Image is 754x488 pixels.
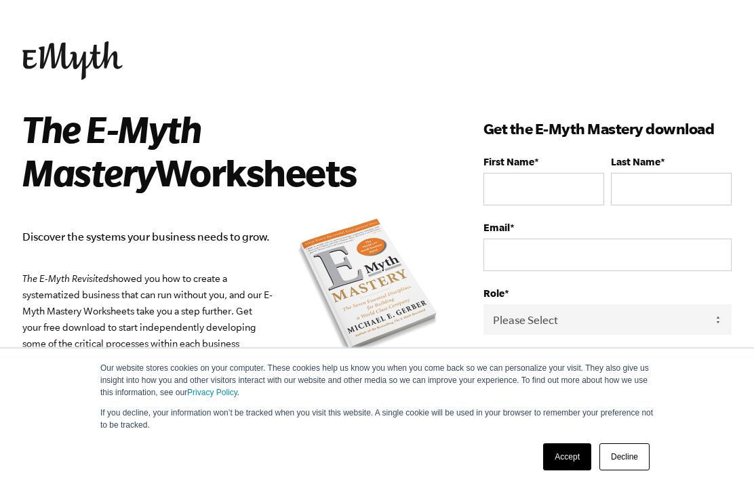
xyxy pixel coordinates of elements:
[543,443,591,470] a: Accept
[22,41,123,80] img: EMyth
[599,443,650,470] a: Decline
[483,222,510,233] span: Email
[22,108,201,193] i: The E-Myth Mastery
[611,156,660,167] span: Last Name
[483,118,732,140] h3: Get the E-Myth Mastery download
[22,228,443,246] p: Discover the systems your business needs to grow.
[100,407,654,431] p: If you decline, your information won’t be tracked when you visit this website. A single cookie wi...
[187,388,237,397] a: Privacy Policy
[483,287,504,299] span: Role
[22,273,108,284] em: The E-Myth Revisited
[22,270,443,368] p: showed you how to create a systematized business that can run without you, and our E-Myth Mastery...
[483,156,534,167] span: First Name
[100,362,654,399] p: Our website stores cookies on your computer. These cookies help us know you when you come back so...
[294,216,443,362] img: emyth mastery book summary
[22,107,423,194] h2: Worksheets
